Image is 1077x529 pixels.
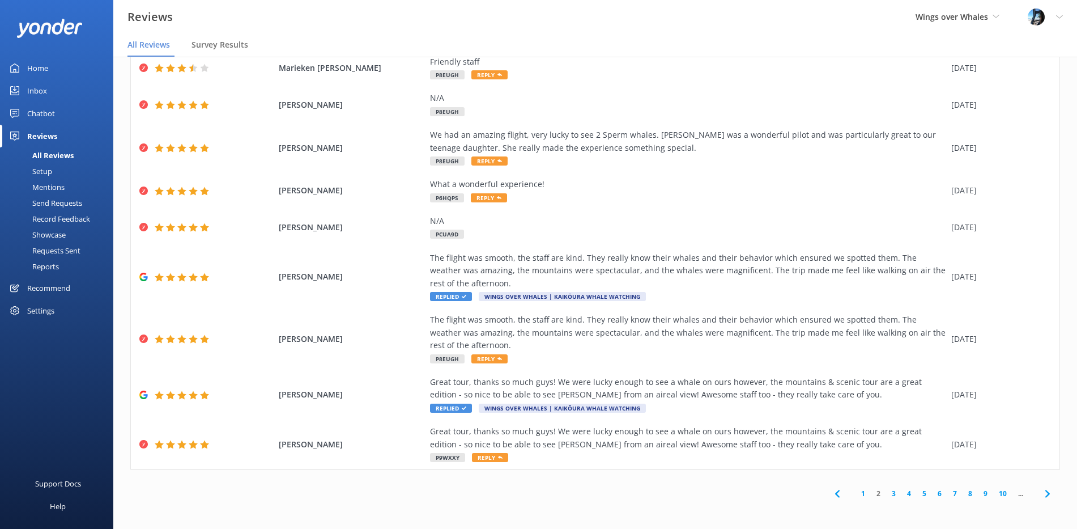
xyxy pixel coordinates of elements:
img: yonder-white-logo.png [17,19,82,37]
a: 8 [963,488,978,499]
div: Reviews [27,125,57,147]
a: 10 [993,488,1012,499]
span: Wings over Whales [916,11,988,22]
span: Reply [471,354,508,363]
span: [PERSON_NAME] [279,99,424,111]
span: P6HQPS [430,193,464,202]
span: Marieken [PERSON_NAME] [279,62,424,74]
span: P9WXXY [430,453,465,462]
div: We had an amazing flight, very lucky to see 2 Sperm whales. [PERSON_NAME] was a wonderful pilot a... [430,129,946,154]
img: 145-1635463833.jpg [1028,9,1045,26]
div: What a wonderful experience! [430,178,946,191]
a: 6 [932,488,947,499]
span: [PERSON_NAME] [279,388,424,401]
div: Great tour, thanks so much guys! We were lucky enough to see a whale on ours however, the mountai... [430,376,946,401]
span: P8EUGH [430,354,465,363]
div: Great tour, thanks so much guys! We were lucky enough to see a whale on ours however, the mountai... [430,425,946,451]
div: [DATE] [951,184,1045,197]
a: 9 [978,488,993,499]
div: Inbox [27,79,47,102]
div: [DATE] [951,221,1045,234]
span: [PERSON_NAME] [279,184,424,197]
a: Record Feedback [7,211,113,227]
div: Requests Sent [7,243,80,259]
div: Support Docs [35,472,81,495]
div: [DATE] [951,388,1045,401]
span: PCUA9D [430,230,464,239]
span: Wings Over Whales | Kaikōura Whale Watching [479,404,646,413]
a: Requests Sent [7,243,113,259]
span: [PERSON_NAME] [279,142,424,154]
span: ... [1012,488,1029,499]
a: 1 [855,488,871,499]
span: Survey Results [191,39,248,50]
a: All Reviews [7,147,113,163]
div: Showcase [7,227,66,243]
span: P8EUGH [430,156,465,166]
div: [DATE] [951,62,1045,74]
a: 3 [886,488,901,499]
div: The flight was smooth, the staff are kind. They really know their whales and their behavior which... [430,314,946,352]
a: 5 [917,488,932,499]
a: 7 [947,488,963,499]
div: Help [50,495,66,518]
span: Reply [471,156,508,166]
div: Home [27,57,48,79]
span: [PERSON_NAME] [279,333,424,345]
div: Chatbot [27,102,55,125]
span: [PERSON_NAME] [279,221,424,234]
a: Reports [7,259,113,274]
span: [PERSON_NAME] [279,270,424,283]
a: 2 [871,488,886,499]
span: Replied [430,292,472,301]
span: Reply [471,193,507,202]
a: Send Requests [7,195,113,211]
div: [DATE] [951,438,1045,451]
div: Record Feedback [7,211,90,227]
a: Mentions [7,179,113,195]
div: N/A [430,215,946,227]
a: Setup [7,163,113,179]
div: Settings [27,299,54,322]
span: All Reviews [127,39,170,50]
span: Wings Over Whales | Kaikōura Whale Watching [479,292,646,301]
span: [PERSON_NAME] [279,438,424,451]
h3: Reviews [127,8,173,26]
div: [DATE] [951,270,1045,283]
div: Reports [7,259,59,274]
div: [DATE] [951,142,1045,154]
div: The flight was smooth, the staff are kind. They really know their whales and their behavior which... [430,252,946,290]
span: Replied [430,404,472,413]
div: Send Requests [7,195,82,211]
div: Friendly staff [430,56,946,68]
div: Recommend [27,277,70,299]
div: [DATE] [951,99,1045,111]
div: All Reviews [7,147,74,163]
div: N/A [430,92,946,104]
div: Mentions [7,179,65,195]
div: [DATE] [951,333,1045,345]
div: Setup [7,163,52,179]
span: Reply [472,453,508,462]
a: Showcase [7,227,113,243]
a: 4 [901,488,917,499]
span: P8EUGH [430,70,465,79]
span: Reply [471,70,508,79]
span: P8EUGH [430,107,465,116]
